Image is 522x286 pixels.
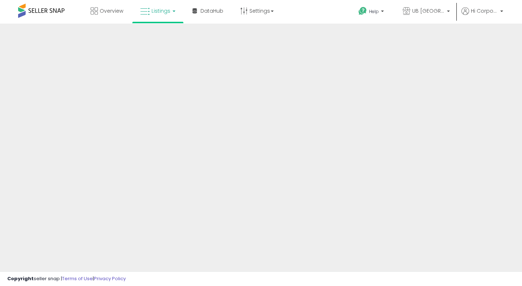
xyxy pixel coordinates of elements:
a: Privacy Policy [94,275,126,282]
div: seller snap | | [7,275,126,282]
span: UB [GEOGRAPHIC_DATA] [412,7,445,15]
a: Terms of Use [62,275,93,282]
span: Help [369,8,379,15]
i: Get Help [358,7,367,16]
a: Help [353,1,391,24]
strong: Copyright [7,275,34,282]
span: Overview [100,7,123,15]
a: Hi Corporate [461,7,503,24]
span: Hi Corporate [471,7,498,15]
span: Listings [152,7,170,15]
span: DataHub [200,7,223,15]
